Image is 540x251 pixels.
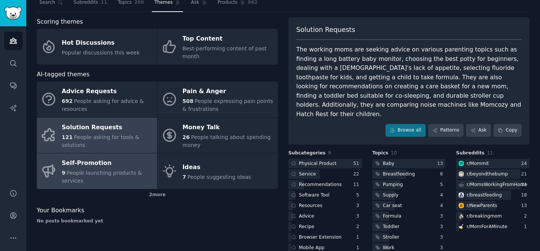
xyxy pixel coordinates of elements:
[62,98,144,112] span: People asking for advice & resources
[288,222,362,231] a: Recipe2
[383,213,402,220] div: Formula
[466,192,502,199] div: r/ breastfeeding
[288,191,362,200] a: Software Tool5
[521,171,529,178] div: 21
[456,222,529,231] a: MomForAMinuter/MomForAMinute1
[372,201,446,210] a: Car seat4
[183,45,267,59] span: Best-performing content of past month
[521,160,529,167] div: 24
[183,161,251,173] div: Ideas
[487,150,493,156] span: 11
[466,203,497,209] div: r/ NewParents
[456,159,529,168] a: Mommitr/Mommit24
[37,17,83,27] span: Scoring themes
[456,150,484,157] span: Subreddits
[521,192,529,199] div: 18
[288,169,362,179] a: Service22
[456,191,529,200] a: breastfeedingr/breastfeeding18
[383,234,399,241] div: Stroller
[440,171,446,178] div: 6
[372,169,446,179] a: Breastfeeding6
[62,50,140,56] span: Popular discussions this week
[524,224,529,230] div: 1
[299,160,336,167] div: Physical Product
[187,174,251,180] span: People suggesting ideas
[440,181,446,188] div: 5
[372,191,446,200] a: Supply4
[37,29,157,65] a: Hot DiscussionsPopular discussions this week
[37,82,157,117] a: Advice Requests692People asking for advice & resources
[353,181,362,188] div: 11
[383,171,415,178] div: Breastfeeding
[62,134,139,148] span: People asking for tools & solutions
[372,159,446,168] a: Baby13
[353,171,362,178] div: 22
[466,213,502,220] div: r/ breakingmom
[288,150,325,157] span: Subcategories
[299,213,314,220] div: Advice
[440,192,446,199] div: 4
[440,213,446,220] div: 3
[37,206,84,215] span: Your Bookmarks
[288,159,362,168] a: Physical Product51
[296,45,522,119] div: The working moms are seeking advice on various parenting topics such as finding a long battery ba...
[157,153,278,189] a: Ideas7People suggesting ideas
[521,203,529,209] div: 13
[299,171,316,178] div: Service
[183,174,186,180] span: 7
[459,224,464,229] img: MomForAMinute
[299,234,342,241] div: Browser Extension
[459,161,464,166] img: Mommit
[372,222,446,231] a: Toddler3
[356,234,362,241] div: 1
[383,160,394,167] div: Baby
[383,181,403,188] div: Pumping
[183,134,271,148] span: People talking about spending money
[37,153,157,189] a: Self-Promotion9People launching products & services
[183,98,193,104] span: 508
[459,192,464,198] img: breastfeeding
[62,134,73,140] span: 121
[183,86,274,98] div: Pain & Anger
[183,98,273,112] span: People expressing pain points & frustrations
[288,233,362,242] a: Browser Extension1
[183,33,274,45] div: Top Content
[288,212,362,221] a: Advice3
[391,150,397,156] span: 10
[466,224,507,230] div: r/ MomForAMinute
[37,189,278,201] div: 2 more
[296,25,355,35] span: Solution Requests
[493,124,522,137] button: Copy
[456,212,529,221] a: breakingmomr/breakingmom2
[440,234,446,241] div: 3
[383,192,399,199] div: Supply
[299,181,342,188] div: Recommendations
[521,181,529,188] div: 21
[356,213,362,220] div: 3
[524,213,529,220] div: 2
[466,181,527,188] div: r/ MomsWorkingFromHome
[356,224,362,230] div: 2
[456,169,529,179] a: beyondthebumpr/beyondthebump21
[459,203,464,208] img: NewParents
[459,213,464,219] img: breakingmom
[353,160,362,167] div: 51
[299,224,314,230] div: Recipe
[466,160,489,167] div: r/ Mommit
[183,134,190,140] span: 26
[372,233,446,242] a: Stroller3
[157,82,278,117] a: Pain & Anger508People expressing pain points & frustrations
[37,118,157,153] a: Solution Requests121People asking for tools & solutions
[466,124,491,137] a: Ask
[356,203,362,209] div: 3
[62,170,142,184] span: People launching products & services
[37,218,278,225] div: No posts bookmarked yet
[437,160,446,167] div: 13
[62,86,153,98] div: Advice Requests
[428,124,463,137] a: Patterns
[62,170,66,176] span: 9
[372,180,446,189] a: Pumping5
[356,192,362,199] div: 5
[299,192,330,199] div: Software Tool
[385,124,426,137] a: Browse all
